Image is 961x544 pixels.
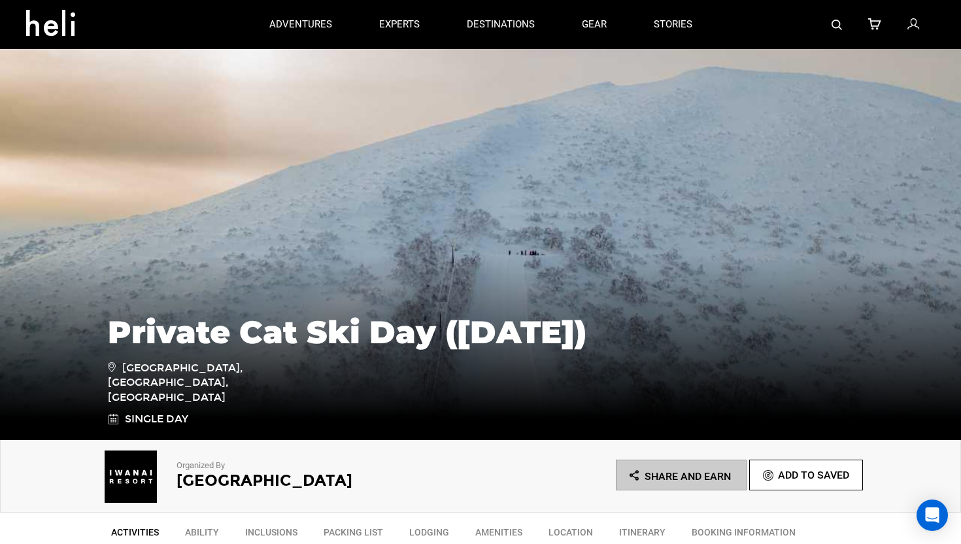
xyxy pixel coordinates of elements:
[125,413,188,425] span: Single Day
[832,20,842,30] img: search-bar-icon.svg
[108,314,853,350] h1: Private Cat Ski Day ([DATE])
[778,469,849,481] span: Add To Saved
[467,18,535,31] p: destinations
[917,500,948,531] div: Open Intercom Messenger
[379,18,420,31] p: experts
[177,460,445,472] p: Organized By
[269,18,332,31] p: adventures
[177,472,445,489] h2: [GEOGRAPHIC_DATA]
[98,450,163,503] img: d4d51e56ba51b71ae92b8dc13b1be08e.png
[108,360,294,406] span: [GEOGRAPHIC_DATA], [GEOGRAPHIC_DATA], [GEOGRAPHIC_DATA]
